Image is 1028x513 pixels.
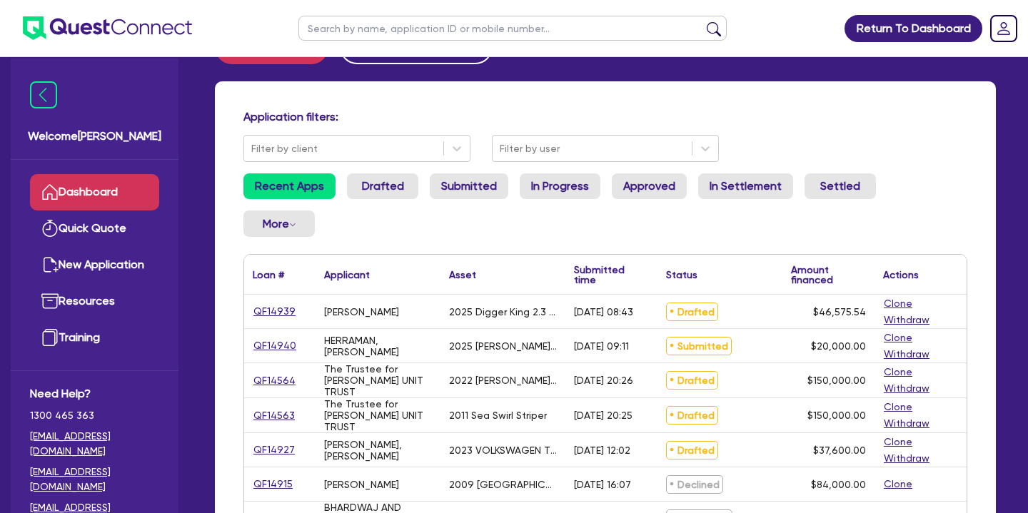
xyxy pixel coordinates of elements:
div: 2009 [GEOGRAPHIC_DATA] 2009 Kenworth 402 Tipper [449,479,557,490]
span: Submitted [666,337,732,355]
div: Amount financed [791,265,866,285]
img: icon-menu-close [30,81,57,108]
button: Clone [883,364,913,380]
a: Training [30,320,159,356]
span: Drafted [666,371,718,390]
img: resources [41,293,59,310]
h4: Application filters: [243,110,967,123]
button: Clone [883,330,913,346]
span: $46,575.54 [813,306,866,318]
div: [DATE] 16:07 [574,479,631,490]
div: [DATE] 08:43 [574,306,633,318]
a: Resources [30,283,159,320]
a: QF14940 [253,337,297,354]
span: Drafted [666,303,718,321]
img: new-application [41,256,59,273]
span: $150,000.00 [807,410,866,421]
a: Approved [612,173,687,199]
a: Quick Quote [30,210,159,247]
button: Clone [883,295,913,312]
a: In Settlement [698,173,793,199]
a: Drafted [347,173,418,199]
span: $84,000.00 [811,479,866,490]
div: Submitted time [574,265,636,285]
div: [PERSON_NAME], [PERSON_NAME] [324,439,432,462]
span: Welcome [PERSON_NAME] [28,128,161,145]
div: [DATE] 12:02 [574,445,630,456]
input: Search by name, application ID or mobile number... [298,16,727,41]
span: $150,000.00 [807,375,866,386]
img: quick-quote [41,220,59,237]
span: 1300 465 363 [30,408,159,423]
a: QF14563 [253,407,296,424]
a: QF14927 [253,442,296,458]
div: [DATE] 20:26 [574,375,633,386]
div: The Trustee for [PERSON_NAME] UNIT TRUST [324,398,432,432]
button: Withdraw [883,346,930,362]
div: 2025 Digger King 2.3 King Pro Pack [449,306,557,318]
button: Dropdown toggle [243,210,315,237]
span: Drafted [666,406,718,425]
button: Clone [883,434,913,450]
a: Submitted [430,173,508,199]
div: [DATE] 20:25 [574,410,633,421]
a: QF14915 [253,476,293,492]
div: [PERSON_NAME] [324,306,399,318]
div: Status [666,270,697,280]
div: HERRAMAN, [PERSON_NAME] [324,335,432,357]
a: In Progress [520,173,600,199]
div: 2025 [PERSON_NAME] Jolion Facelift Premium 4x2 [449,340,557,352]
button: Withdraw [883,450,930,467]
button: Withdraw [883,312,930,328]
img: quest-connect-logo-blue [23,16,192,40]
div: 2022 [PERSON_NAME] R44 RAVEN [449,375,557,386]
div: Asset [449,270,476,280]
a: Dashboard [30,174,159,210]
a: [EMAIL_ADDRESS][DOMAIN_NAME] [30,464,159,494]
img: training [41,329,59,346]
div: Loan # [253,270,284,280]
a: Dropdown toggle [985,10,1022,47]
a: Return To Dashboard [845,15,982,42]
a: QF14564 [253,372,296,389]
div: Applicant [324,270,370,280]
span: Drafted [666,441,718,459]
span: Need Help? [30,385,159,402]
a: New Application [30,247,159,283]
button: Clone [883,399,913,415]
button: Withdraw [883,415,930,432]
div: Actions [883,270,919,280]
a: [EMAIL_ADDRESS][DOMAIN_NAME] [30,429,159,459]
div: 2023 VOLKSWAGEN TIGUAN [449,445,557,456]
span: $20,000.00 [811,340,866,352]
a: QF14939 [253,303,296,320]
button: Clone [883,476,913,492]
div: 2011 Sea Swirl Striper [449,410,547,421]
a: Settled [805,173,876,199]
span: $37,600.00 [813,445,866,456]
div: [PERSON_NAME] [324,479,399,490]
button: Withdraw [883,380,930,397]
div: The Trustee for [PERSON_NAME] UNIT TRUST [324,363,432,397]
span: Declined [666,475,723,494]
a: Recent Apps [243,173,336,199]
div: [DATE] 09:11 [574,340,629,352]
